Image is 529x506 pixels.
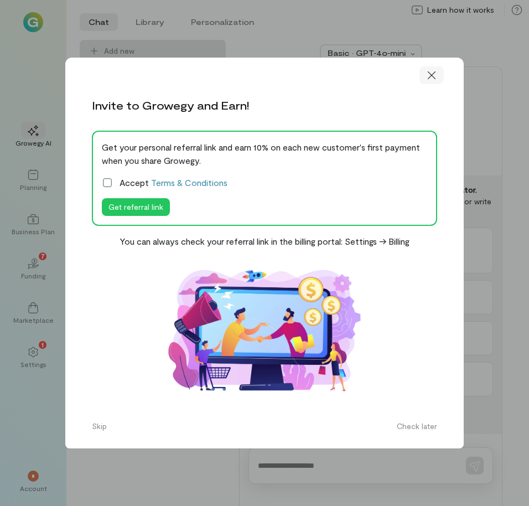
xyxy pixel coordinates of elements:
img: Affiliate [154,257,375,405]
button: Skip [85,417,113,435]
a: Terms & Conditions [151,177,227,188]
button: Check later [390,417,444,435]
button: Get referral link [102,198,170,216]
div: Invite to Growegy and Earn! [92,97,249,113]
div: Get your personal referral link and earn 10% on each new customer's first payment when you share ... [102,141,427,167]
span: Accept [120,176,227,189]
div: You can always check your referral link in the billing portal: Settings -> Billing [120,235,409,248]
